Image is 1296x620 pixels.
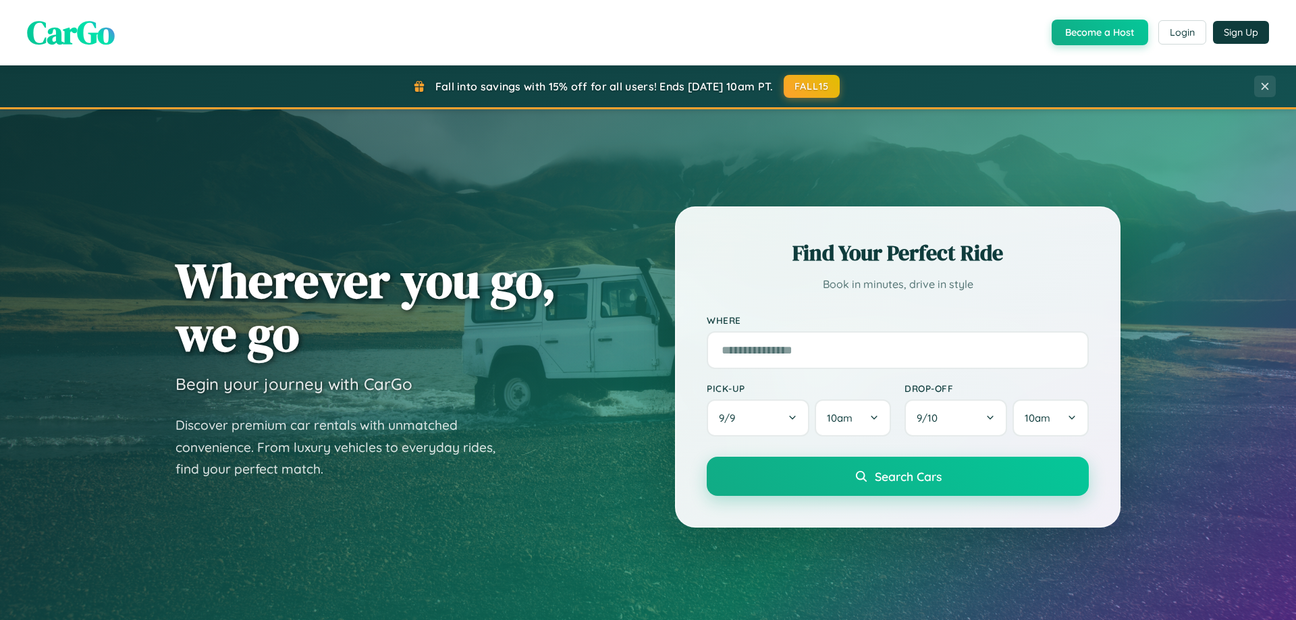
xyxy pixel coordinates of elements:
[707,383,891,394] label: Pick-up
[784,75,840,98] button: FALL15
[707,457,1089,496] button: Search Cars
[175,414,513,480] p: Discover premium car rentals with unmatched convenience. From luxury vehicles to everyday rides, ...
[435,80,774,93] span: Fall into savings with 15% off for all users! Ends [DATE] 10am PT.
[707,275,1089,294] p: Book in minutes, drive in style
[1052,20,1148,45] button: Become a Host
[875,469,942,484] span: Search Cars
[815,399,891,436] button: 10am
[1025,412,1050,424] span: 10am
[1213,21,1269,44] button: Sign Up
[905,383,1089,394] label: Drop-off
[905,399,1007,436] button: 9/10
[827,412,853,424] span: 10am
[1013,399,1089,436] button: 10am
[707,314,1089,326] label: Where
[719,412,742,424] span: 9 / 9
[707,399,809,436] button: 9/9
[1158,20,1206,45] button: Login
[27,10,115,55] span: CarGo
[175,254,556,360] h1: Wherever you go, we go
[707,238,1089,268] h2: Find Your Perfect Ride
[917,412,944,424] span: 9 / 10
[175,374,412,394] h3: Begin your journey with CarGo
